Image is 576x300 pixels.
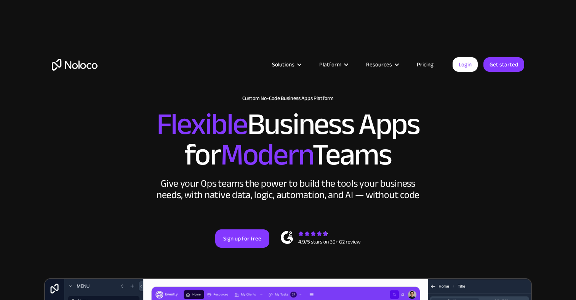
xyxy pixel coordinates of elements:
[357,60,407,69] div: Resources
[407,60,443,69] a: Pricing
[221,126,312,183] span: Modern
[272,60,294,69] div: Solutions
[453,57,478,72] a: Login
[52,59,98,71] a: home
[483,57,524,72] a: Get started
[366,60,392,69] div: Resources
[215,229,269,248] a: Sign up for free
[157,96,247,153] span: Flexible
[310,60,357,69] div: Platform
[319,60,341,69] div: Platform
[155,178,421,201] div: Give your Ops teams the power to build the tools your business needs, with native data, logic, au...
[262,60,310,69] div: Solutions
[52,109,524,170] h2: Business Apps for Teams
